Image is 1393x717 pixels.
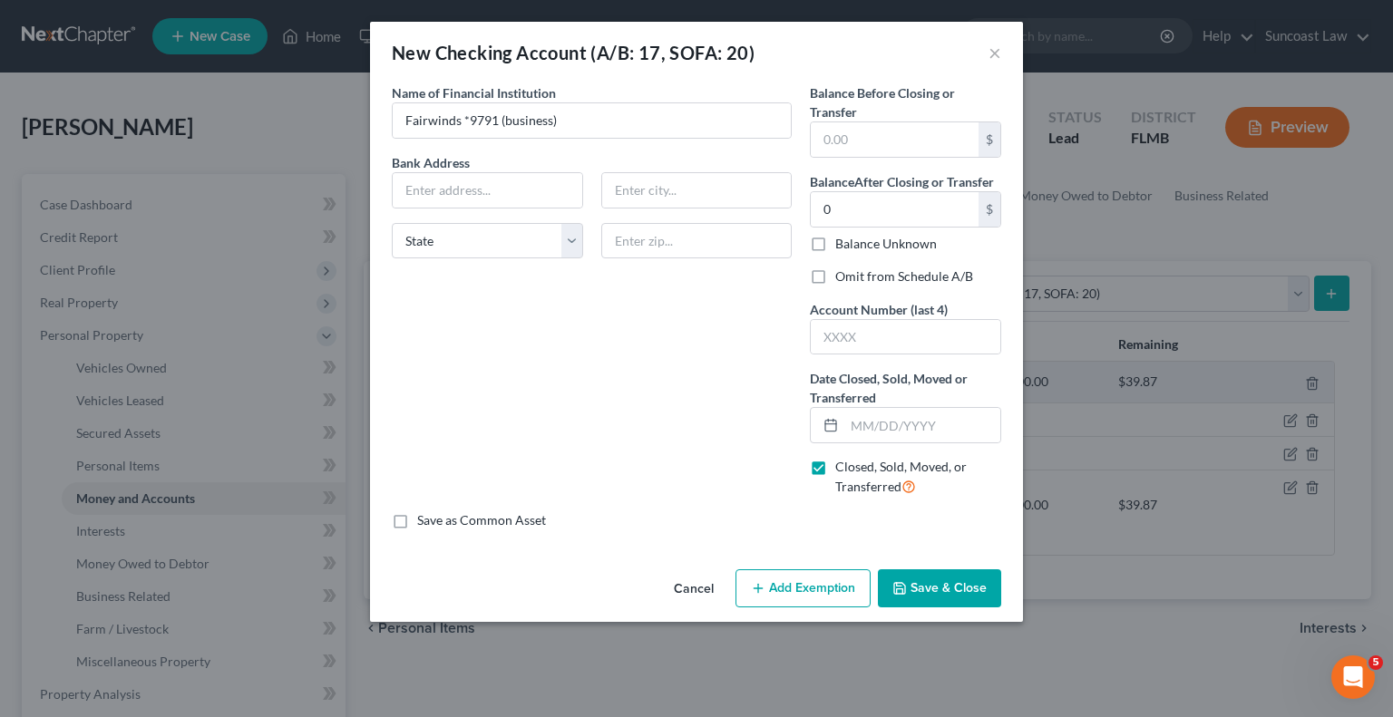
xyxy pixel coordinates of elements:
[88,9,206,23] h1: [PERSON_NAME]
[979,192,1000,227] div: $
[115,578,130,593] button: Start recording
[835,459,967,494] span: Closed, Sold, Moved, or Transferred
[810,371,968,405] span: Date Closed, Sold, Moved or Transferred
[88,23,168,41] p: Active [DATE]
[284,7,318,42] button: Home
[52,10,81,39] img: Profile image for James
[735,569,871,607] button: Add Exemption
[844,408,1000,442] input: MM/DD/YYYY
[602,173,792,208] input: Enter city...
[979,122,1000,157] div: $
[80,282,334,317] div: thank you [PERSON_NAME], please let me know what management says
[29,103,283,246] div: In the meantime, if you need to file any cases with multiple Certificates of Credit Counseling, y...
[811,192,979,227] input: 0.00
[311,571,340,600] button: Send a message…
[392,40,755,65] div: New Checking Account (A/B: 17, SOFA: 20)
[1369,655,1383,670] span: 5
[15,540,347,571] textarea: Message…
[15,271,348,343] div: Shelley says…
[86,578,101,593] button: Upload attachment
[65,271,348,328] div: thank you [PERSON_NAME], please let me know what management says
[601,223,793,259] input: Enter zip...
[12,7,46,42] button: go back
[811,320,1000,354] input: XXXX
[989,42,1001,63] button: ×
[29,522,283,611] div: Our Development Team is currently working, so NextChapter will do this for you when filing a join...
[318,7,351,40] div: Close
[659,571,728,607] button: Cancel
[835,235,937,253] label: Balance Unknown
[392,85,556,101] span: Name of Financial Institution
[810,83,1001,121] label: Balance Before Closing or Transfer
[878,569,1001,607] button: Save & Close
[810,300,948,319] label: Account Number (last 4)
[1331,655,1375,699] iframe: Intercom live chat
[810,172,994,191] label: Balance
[811,122,979,157] input: 0.00
[383,153,801,172] label: Bank Address
[15,343,297,622] div: Hi [PERSON_NAME]! I heard back on this, and the workaround for this would be to combine both the ...
[393,103,791,138] input: Enter name...
[57,578,72,593] button: Gif picker
[15,343,348,654] div: James says…
[29,354,283,513] div: Hi [PERSON_NAME]! I heard back on this, and the workaround for this would be to combine both the ...
[393,173,582,208] input: Enter address...
[835,267,973,286] label: Omit from Schedule A/B
[28,578,43,593] button: Emoji picker
[417,511,546,529] label: Save as Common Asset
[854,174,994,189] span: After Closing or Transfer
